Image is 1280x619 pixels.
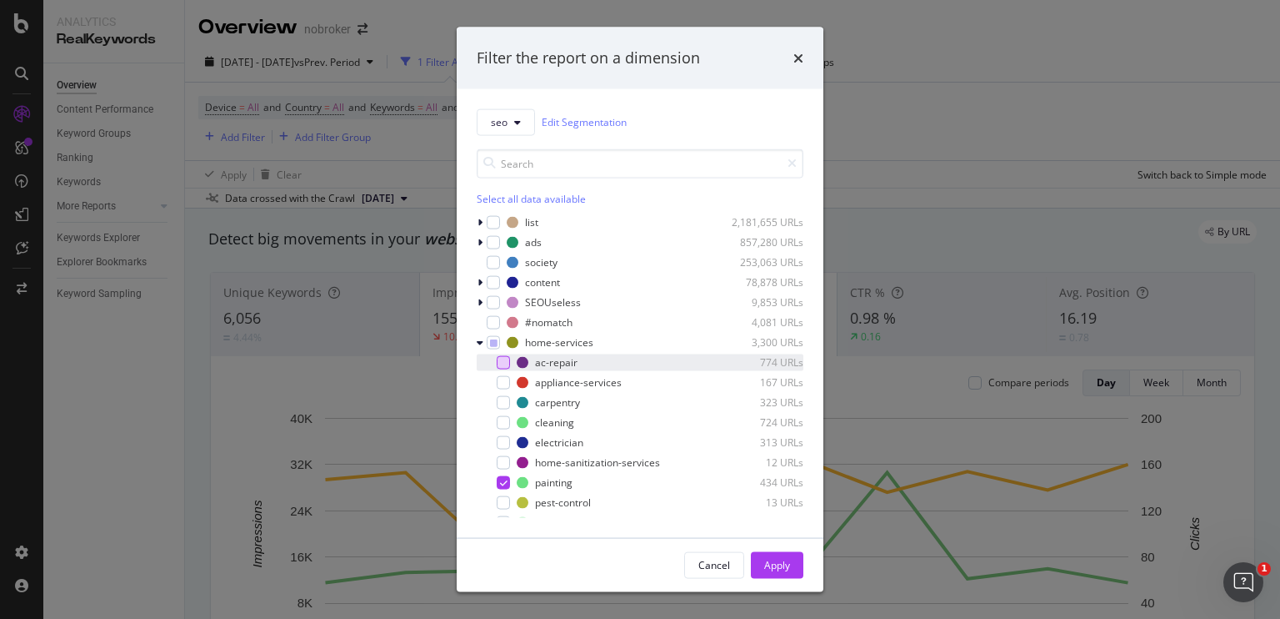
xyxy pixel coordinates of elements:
[535,496,591,510] div: pest-control
[477,48,700,69] div: Filter the report on a dimension
[1223,562,1263,602] iframe: Intercom live chat
[722,395,803,410] div: 323 URLs
[722,335,803,350] div: 3,300 URLs
[525,215,538,229] div: list
[535,455,660,470] div: home-sanitization-services
[722,516,803,530] div: 307 URLs
[525,335,593,350] div: home-services
[722,455,803,470] div: 12 URLs
[722,215,803,229] div: 2,181,655 URLs
[542,113,627,131] a: Edit Segmentation
[525,255,557,269] div: society
[525,315,572,330] div: #nomatch
[722,235,803,249] div: 857,280 URLs
[722,355,803,370] div: 774 URLs
[535,355,577,370] div: ac-repair
[491,115,507,129] span: seo
[535,395,580,410] div: carpentry
[477,191,803,205] div: Select all data available
[722,496,803,510] div: 13 URLs
[722,275,803,289] div: 78,878 URLs
[722,295,803,309] div: 9,853 URLs
[525,275,560,289] div: content
[722,476,803,490] div: 434 URLs
[477,148,803,178] input: Search
[535,415,574,430] div: cleaning
[722,315,803,330] div: 4,081 URLs
[684,551,744,578] button: Cancel
[525,235,542,249] div: ads
[722,435,803,450] div: 313 URLs
[535,435,583,450] div: electrician
[722,375,803,390] div: 167 URLs
[764,558,790,572] div: Apply
[751,551,803,578] button: Apply
[793,48,803,69] div: times
[535,516,578,530] div: plumbing
[698,558,730,572] div: Cancel
[722,255,803,269] div: 253,063 URLs
[477,108,535,135] button: seo
[722,415,803,430] div: 724 URLs
[1257,562,1271,576] span: 1
[525,295,581,309] div: SEOUseless
[535,375,622,390] div: appliance-services
[457,28,823,592] div: modal
[535,476,572,490] div: painting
